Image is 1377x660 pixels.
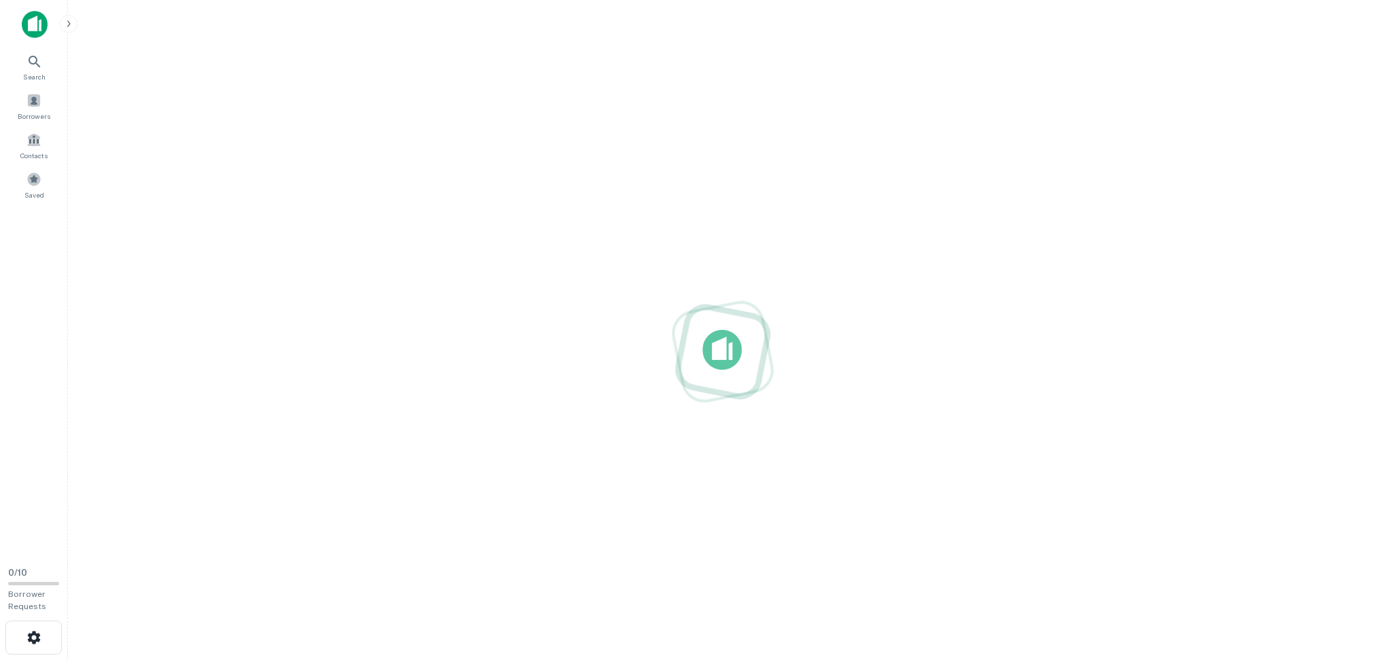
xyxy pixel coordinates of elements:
[4,127,64,164] a: Contacts
[20,150,48,161] span: Contacts
[22,11,48,38] img: capitalize-icon.png
[4,88,64,124] a: Borrowers
[24,189,44,200] span: Saved
[8,589,46,611] span: Borrower Requests
[4,166,64,203] a: Saved
[8,568,27,578] span: 0 / 10
[4,48,64,85] a: Search
[1309,551,1377,617] iframe: Chat Widget
[23,71,46,82] span: Search
[18,111,50,122] span: Borrowers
